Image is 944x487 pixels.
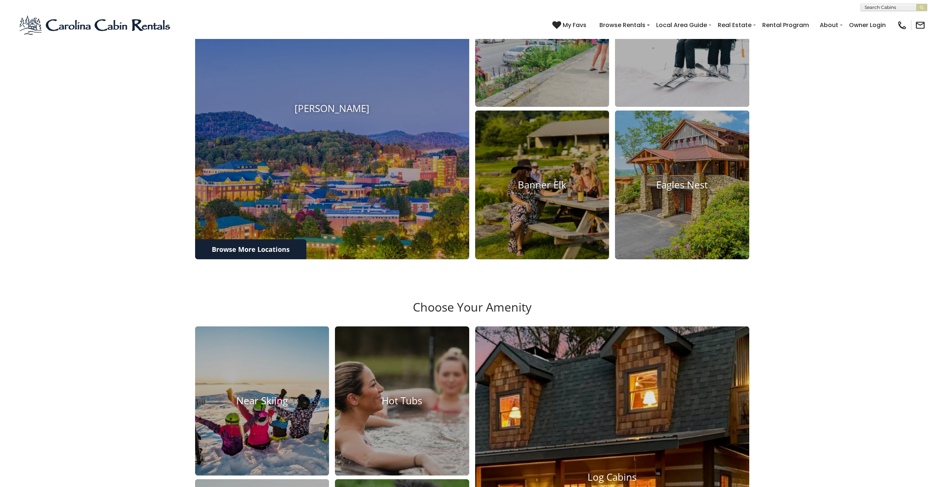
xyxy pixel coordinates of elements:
[759,19,813,32] a: Rental Program
[19,14,172,36] img: Blue-2.png
[335,326,469,476] a: Hot Tubs
[897,20,907,30] img: phone-regular-black.png
[615,111,749,260] a: Eagles Nest
[845,19,889,32] a: Owner Login
[615,179,749,191] h4: Eagles Nest
[596,19,649,32] a: Browse Rentals
[194,300,750,326] h3: Choose Your Amenity
[915,20,925,30] img: mail-regular-black.png
[475,471,749,483] h4: Log Cabins
[195,395,329,407] h4: Near Skiing
[335,395,469,407] h4: Hot Tubs
[563,20,586,30] span: My Favs
[552,20,588,30] a: My Favs
[475,179,609,191] h4: Banner Elk
[816,19,842,32] a: About
[475,111,609,260] a: Banner Elk
[195,103,469,114] h4: [PERSON_NAME]
[195,326,329,476] a: Near Skiing
[714,19,755,32] a: Real Estate
[652,19,711,32] a: Local Area Guide
[195,239,306,259] a: Browse More Locations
